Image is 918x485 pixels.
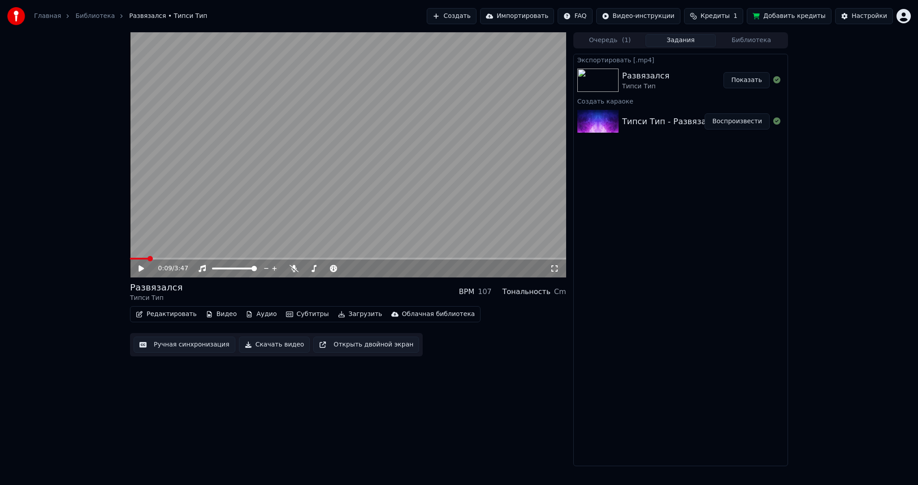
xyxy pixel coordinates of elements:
[622,115,721,128] div: Типси Тип - Развязался
[459,286,474,297] div: BPM
[239,337,310,353] button: Скачать видео
[480,8,554,24] button: Импортировать
[129,12,207,21] span: Развязался • Типси Тип
[733,12,737,21] span: 1
[716,34,787,47] button: Библиотека
[174,264,188,273] span: 3:47
[242,308,280,320] button: Аудио
[705,113,770,130] button: Воспроизвести
[75,12,115,21] a: Библиотека
[574,54,788,65] div: Экспортировать [.mp4]
[554,286,566,297] div: Cm
[622,82,670,91] div: Типси Тип
[427,8,476,24] button: Создать
[7,7,25,25] img: youka
[575,34,645,47] button: Очередь
[478,286,492,297] div: 107
[701,12,730,21] span: Кредиты
[596,8,680,24] button: Видео-инструкции
[402,310,475,319] div: Облачная библиотека
[134,337,235,353] button: Ручная синхронизация
[574,95,788,106] div: Создать караоке
[202,308,241,320] button: Видео
[723,72,770,88] button: Показать
[684,8,743,24] button: Кредиты1
[34,12,61,21] a: Главная
[34,12,208,21] nav: breadcrumb
[158,264,172,273] span: 0:09
[334,308,386,320] button: Загрузить
[835,8,893,24] button: Настройки
[645,34,716,47] button: Задания
[158,264,180,273] div: /
[502,286,550,297] div: Тональность
[132,308,200,320] button: Редактировать
[747,8,831,24] button: Добавить кредиты
[852,12,887,21] div: Настройки
[130,294,182,303] div: Типси Тип
[622,69,670,82] div: Развязался
[282,308,333,320] button: Субтитры
[622,36,631,45] span: ( 1 )
[558,8,592,24] button: FAQ
[130,281,182,294] div: Развязался
[313,337,419,353] button: Открыть двойной экран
